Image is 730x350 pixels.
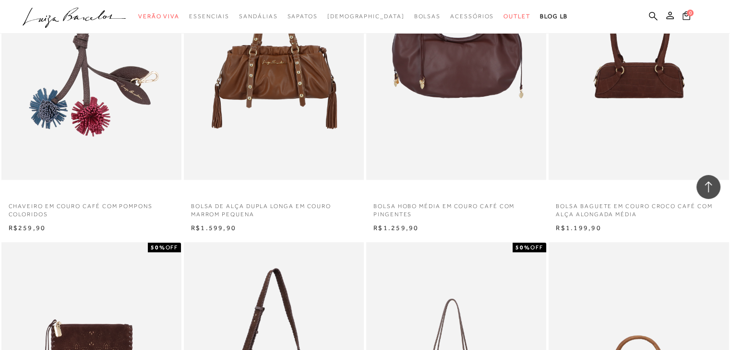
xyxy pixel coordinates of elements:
[138,8,180,25] a: categoryNavScreenReaderText
[189,13,229,20] span: Essenciais
[503,13,530,20] span: Outlet
[239,8,277,25] a: categoryNavScreenReaderText
[687,10,694,16] span: 0
[287,13,317,20] span: Sapatos
[540,13,568,20] span: BLOG LB
[366,197,546,219] a: BOLSA HOBO MÉDIA EM COURO CAFÉ COM PINGENTES
[191,224,236,232] span: R$1.599,90
[549,197,729,219] a: BOLSA BAGUETE EM COURO CROCO CAFÉ COM ALÇA ALONGADA MÉDIA
[680,11,693,23] button: 0
[530,244,543,251] span: OFF
[450,13,494,20] span: Acessórios
[189,8,229,25] a: categoryNavScreenReaderText
[503,8,530,25] a: categoryNavScreenReaderText
[1,197,181,219] a: CHAVEIRO EM COURO CAFÉ COM POMPONS COLORIDOS
[165,244,178,251] span: OFF
[414,8,441,25] a: categoryNavScreenReaderText
[327,13,405,20] span: [DEMOGRAPHIC_DATA]
[373,224,419,232] span: R$1.259,90
[151,244,166,251] strong: 50%
[239,13,277,20] span: Sandálias
[556,224,601,232] span: R$1.199,90
[515,244,530,251] strong: 50%
[450,8,494,25] a: categoryNavScreenReaderText
[327,8,405,25] a: noSubCategoriesText
[138,13,180,20] span: Verão Viva
[414,13,441,20] span: Bolsas
[287,8,317,25] a: categoryNavScreenReaderText
[184,197,364,219] a: BOLSA DE ALÇA DUPLA LONGA EM COURO MARROM PEQUENA
[540,8,568,25] a: BLOG LB
[9,224,46,232] span: R$259,90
